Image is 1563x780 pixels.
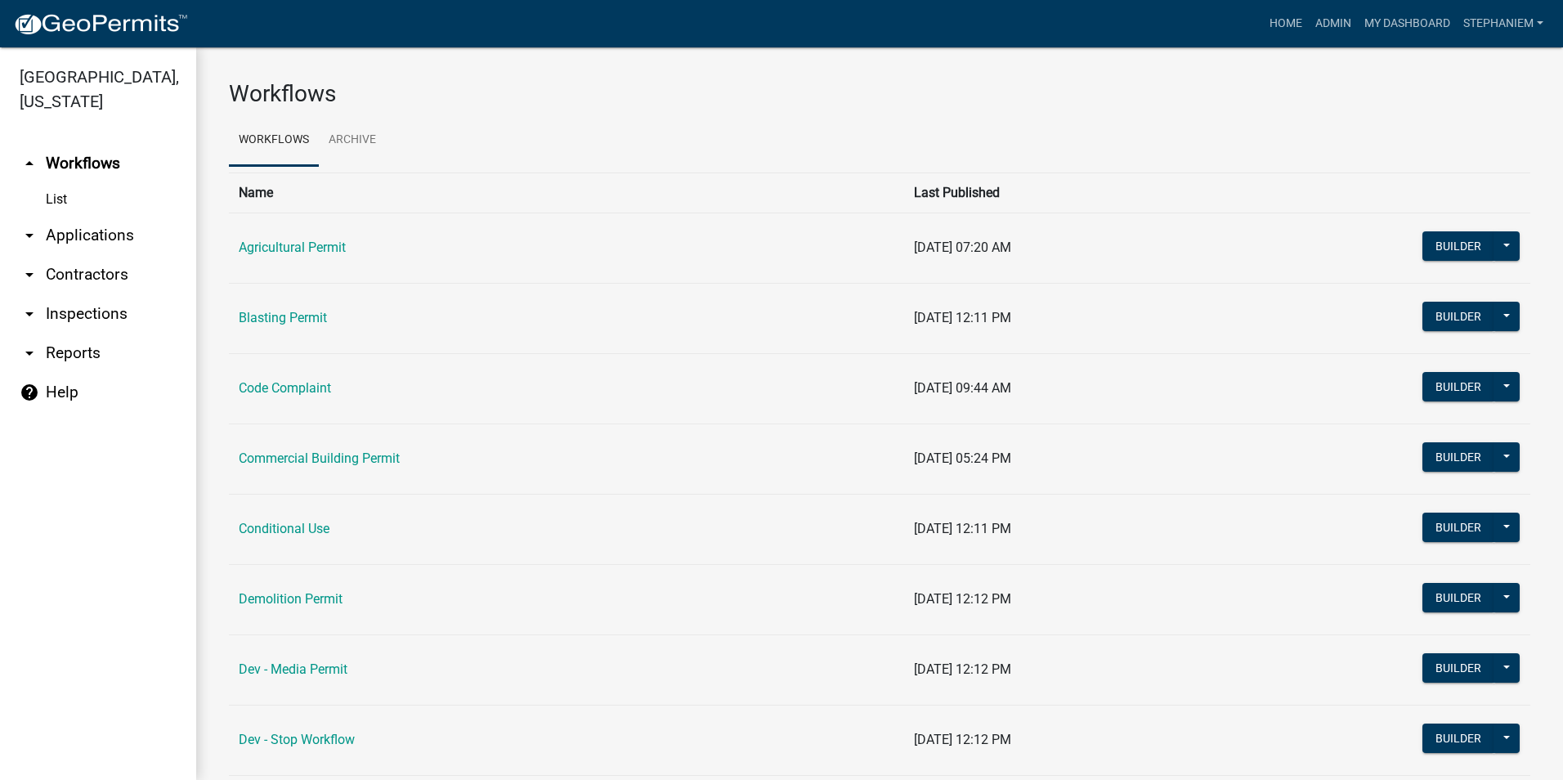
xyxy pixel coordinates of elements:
i: help [20,383,39,402]
a: Commercial Building Permit [239,451,400,466]
button: Builder [1422,724,1494,753]
a: Agricultural Permit [239,240,346,255]
button: Builder [1422,653,1494,683]
a: Blasting Permit [239,310,327,325]
span: [DATE] 12:12 PM [914,661,1011,677]
span: [DATE] 07:20 AM [914,240,1011,255]
a: Conditional Use [239,521,329,536]
span: [DATE] 05:24 PM [914,451,1011,466]
a: Home [1263,8,1309,39]
i: arrow_drop_down [20,226,39,245]
a: Archive [319,114,386,167]
i: arrow_drop_down [20,265,39,285]
span: [DATE] 12:11 PM [914,310,1011,325]
button: Builder [1422,513,1494,542]
i: arrow_drop_down [20,343,39,363]
a: Dev - Media Permit [239,661,347,677]
a: Admin [1309,8,1358,39]
h3: Workflows [229,80,1530,108]
span: [DATE] 12:11 PM [914,521,1011,536]
a: Demolition Permit [239,591,343,607]
button: Builder [1422,442,1494,472]
th: Last Published [904,173,1305,213]
span: [DATE] 12:12 PM [914,591,1011,607]
a: My Dashboard [1358,8,1457,39]
th: Name [229,173,904,213]
a: Dev - Stop Workflow [239,732,355,747]
button: Builder [1422,583,1494,612]
a: Workflows [229,114,319,167]
span: [DATE] 09:44 AM [914,380,1011,396]
button: Builder [1422,372,1494,401]
span: [DATE] 12:12 PM [914,732,1011,747]
a: StephanieM [1457,8,1550,39]
a: Code Complaint [239,380,331,396]
button: Builder [1422,231,1494,261]
i: arrow_drop_down [20,304,39,324]
i: arrow_drop_up [20,154,39,173]
button: Builder [1422,302,1494,331]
